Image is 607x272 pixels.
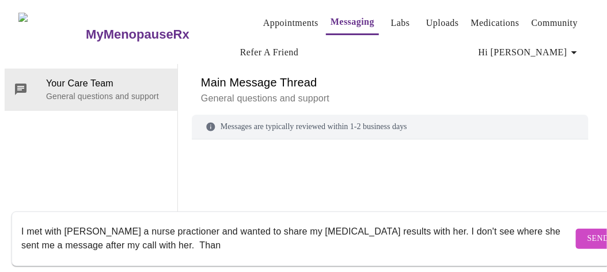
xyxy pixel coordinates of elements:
div: Your Care TeamGeneral questions and support [5,69,177,110]
button: Medications [466,12,524,35]
h6: Main Message Thread [201,73,579,92]
button: Community [527,12,583,35]
p: General questions and support [46,90,168,102]
a: Refer a Friend [240,44,299,61]
button: Uploads [422,12,464,35]
button: Appointments [259,12,323,35]
a: Uploads [426,15,459,31]
span: Your Care Team [46,77,168,90]
textarea: Send a message about your appointment [21,220,573,257]
button: Labs [382,12,419,35]
a: MyMenopauseRx [85,14,236,55]
a: Medications [471,15,519,31]
div: Messages are typically reviewed within 1-2 business days [192,115,589,139]
img: MyMenopauseRx Logo [18,13,85,56]
p: General questions and support [201,92,579,105]
h3: MyMenopauseRx [86,27,189,42]
button: Refer a Friend [236,41,303,64]
a: Labs [391,15,410,31]
a: Messaging [331,14,374,30]
a: Community [532,15,578,31]
button: Messaging [326,10,379,35]
span: Hi [PERSON_NAME] [479,44,581,61]
a: Appointments [263,15,318,31]
button: Hi [PERSON_NAME] [474,41,586,64]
